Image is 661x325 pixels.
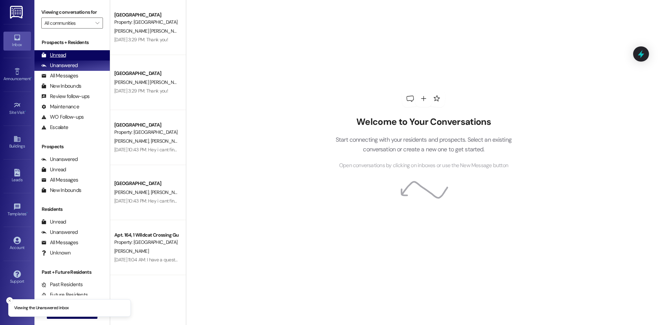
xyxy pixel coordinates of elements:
[114,129,178,136] div: Property: [GEOGRAPHIC_DATA]
[34,269,110,276] div: Past + Future Residents
[41,52,66,59] div: Unread
[3,133,31,152] a: Buildings
[6,297,13,304] button: Close toast
[41,249,71,257] div: Unknown
[10,6,24,19] img: ResiDesk Logo
[114,138,151,144] span: [PERSON_NAME]
[114,28,184,34] span: [PERSON_NAME] [PERSON_NAME]
[3,268,31,287] a: Support
[114,88,168,94] div: [DATE] 3:29 PM: Thank you!
[14,305,69,311] p: Viewing the Unanswered inbox
[41,176,78,184] div: All Messages
[114,198,228,204] div: [DATE] 10:43 PM: Hey i cant find how to pay it on the app
[27,210,28,215] span: •
[41,83,81,90] div: New Inbounds
[41,218,66,226] div: Unread
[3,235,31,253] a: Account
[34,206,110,213] div: Residents
[31,75,32,80] span: •
[114,189,151,195] span: [PERSON_NAME]
[41,62,78,69] div: Unanswered
[41,72,78,79] div: All Messages
[41,187,81,194] div: New Inbounds
[95,20,99,26] i: 
[3,99,31,118] a: Site Visit •
[339,161,508,170] span: Open conversations by clicking on inboxes or use the New Message button
[41,229,78,236] div: Unanswered
[150,138,187,144] span: [PERSON_NAME]
[41,291,88,299] div: Future Residents
[114,121,178,129] div: [GEOGRAPHIC_DATA]
[114,147,228,153] div: [DATE] 10:43 PM: Hey i cant find how to pay it on the app
[41,166,66,173] div: Unread
[41,239,78,246] div: All Messages
[3,201,31,219] a: Templates •
[150,189,187,195] span: [PERSON_NAME]
[41,281,83,288] div: Past Residents
[114,36,168,43] div: [DATE] 3:29 PM: Thank you!
[325,135,522,154] p: Start connecting with your residents and prospects. Select an existing conversation or create a n...
[114,239,178,246] div: Property: [GEOGRAPHIC_DATA]
[3,167,31,185] a: Leads
[114,248,149,254] span: [PERSON_NAME]
[41,103,79,110] div: Maintenance
[114,19,178,26] div: Property: [GEOGRAPHIC_DATA]
[41,113,84,121] div: WO Follow-ups
[41,93,90,100] div: Review follow-ups
[325,117,522,128] h2: Welcome to Your Conversations
[34,143,110,150] div: Prospects
[41,156,78,163] div: Unanswered
[114,70,178,77] div: [GEOGRAPHIC_DATA]
[41,124,68,131] div: Escalate
[114,257,375,263] div: [DATE] 11:04 AM: I have a question on when rent is due. On [PERSON_NAME] portal it says nothing s...
[44,18,92,29] input: All communities
[114,11,178,19] div: [GEOGRAPHIC_DATA]
[41,7,103,18] label: Viewing conversations for
[25,109,26,114] span: •
[114,79,184,85] span: [PERSON_NAME] [PERSON_NAME]
[114,180,178,187] div: [GEOGRAPHIC_DATA]
[114,231,178,239] div: Apt. 164, 1 Wildcat Crossing Guarantors
[3,32,31,50] a: Inbox
[34,39,110,46] div: Prospects + Residents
